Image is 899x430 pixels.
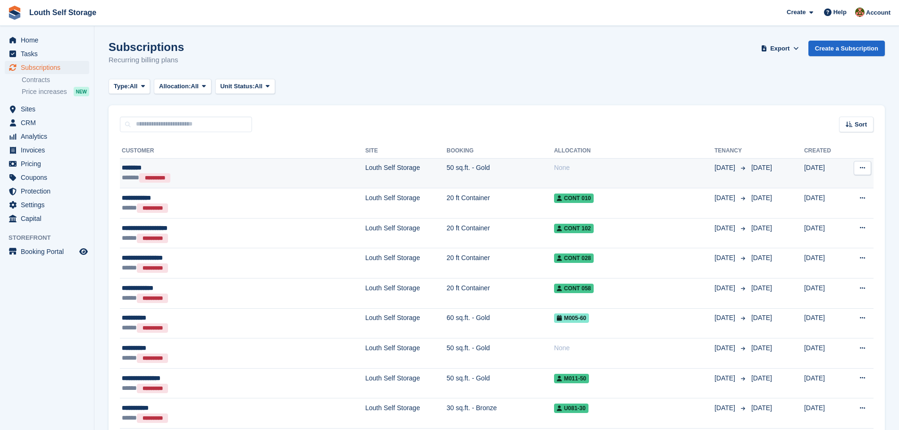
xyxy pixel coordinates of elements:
[21,143,77,157] span: Invoices
[365,278,446,309] td: Louth Self Storage
[21,157,77,170] span: Pricing
[365,218,446,248] td: Louth Self Storage
[714,193,737,203] span: [DATE]
[21,130,77,143] span: Analytics
[5,212,89,225] a: menu
[554,253,594,263] span: Cont 028
[5,143,89,157] a: menu
[22,76,89,84] a: Contracts
[804,338,844,369] td: [DATE]
[154,79,211,94] button: Allocation: All
[365,368,446,398] td: Louth Self Storage
[714,163,737,173] span: [DATE]
[365,143,446,159] th: Site
[804,308,844,338] td: [DATE]
[21,212,77,225] span: Capital
[365,248,446,278] td: Louth Self Storage
[751,404,772,412] span: [DATE]
[714,373,737,383] span: [DATE]
[446,278,554,309] td: 20 ft Container
[220,82,255,91] span: Unit Status:
[804,218,844,248] td: [DATE]
[159,82,191,91] span: Allocation:
[8,233,94,243] span: Storefront
[751,374,772,382] span: [DATE]
[808,41,885,56] a: Create a Subscription
[5,157,89,170] a: menu
[833,8,847,17] span: Help
[554,313,589,323] span: M005-60
[5,34,89,47] a: menu
[751,164,772,171] span: [DATE]
[21,61,77,74] span: Subscriptions
[21,245,77,258] span: Booking Portal
[804,278,844,309] td: [DATE]
[554,284,594,293] span: Cont 058
[866,8,891,17] span: Account
[109,41,184,53] h1: Subscriptions
[22,86,89,97] a: Price increases NEW
[5,130,89,143] a: menu
[446,158,554,188] td: 50 sq.ft. - Gold
[109,79,150,94] button: Type: All
[751,194,772,202] span: [DATE]
[446,368,554,398] td: 50 sq.ft. - Gold
[751,314,772,321] span: [DATE]
[5,245,89,258] a: menu
[751,344,772,352] span: [DATE]
[365,308,446,338] td: Louth Self Storage
[5,61,89,74] a: menu
[21,34,77,47] span: Home
[446,338,554,369] td: 50 sq.ft. - Gold
[714,143,748,159] th: Tenancy
[770,44,790,53] span: Export
[804,188,844,219] td: [DATE]
[714,403,737,413] span: [DATE]
[130,82,138,91] span: All
[114,82,130,91] span: Type:
[804,368,844,398] td: [DATE]
[5,198,89,211] a: menu
[714,253,737,263] span: [DATE]
[554,224,594,233] span: Cont 102
[714,283,737,293] span: [DATE]
[855,120,867,129] span: Sort
[365,158,446,188] td: Louth Self Storage
[21,198,77,211] span: Settings
[714,343,737,353] span: [DATE]
[751,254,772,261] span: [DATE]
[109,55,184,66] p: Recurring billing plans
[554,404,588,413] span: U081-30
[446,308,554,338] td: 60 sq.ft. - Gold
[5,185,89,198] a: menu
[21,116,77,129] span: CRM
[554,143,714,159] th: Allocation
[804,398,844,429] td: [DATE]
[714,223,737,233] span: [DATE]
[365,398,446,429] td: Louth Self Storage
[554,374,589,383] span: M011-50
[446,218,554,248] td: 20 ft Container
[21,185,77,198] span: Protection
[255,82,263,91] span: All
[554,163,714,173] div: None
[365,338,446,369] td: Louth Self Storage
[446,143,554,159] th: Booking
[215,79,275,94] button: Unit Status: All
[5,171,89,184] a: menu
[21,171,77,184] span: Coupons
[751,284,772,292] span: [DATE]
[365,188,446,219] td: Louth Self Storage
[759,41,801,56] button: Export
[714,313,737,323] span: [DATE]
[446,188,554,219] td: 20 ft Container
[446,248,554,278] td: 20 ft Container
[855,8,865,17] img: Andy Smith
[804,158,844,188] td: [DATE]
[74,87,89,96] div: NEW
[21,102,77,116] span: Sites
[120,143,365,159] th: Customer
[8,6,22,20] img: stora-icon-8386f47178a22dfd0bd8f6a31ec36ba5ce8667c1dd55bd0f319d3a0aa187defe.svg
[21,47,77,60] span: Tasks
[22,87,67,96] span: Price increases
